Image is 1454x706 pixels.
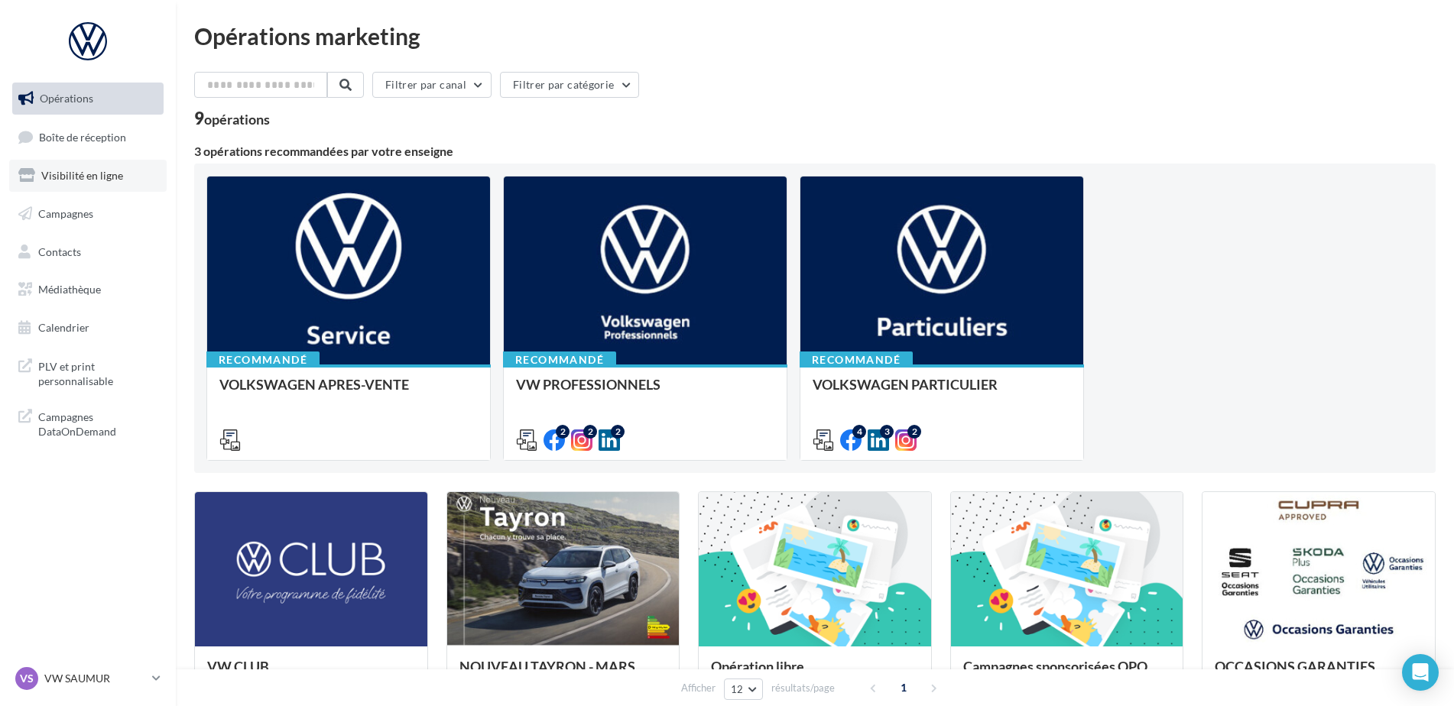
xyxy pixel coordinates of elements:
div: 9 [194,110,270,127]
span: Calendrier [38,321,89,334]
a: PLV et print personnalisable [9,350,167,395]
div: 4 [852,425,866,439]
div: Recommandé [800,351,913,368]
span: Campagnes sponsorisées OPO [963,658,1147,675]
span: 1 [891,675,916,700]
p: VW SAUMUR [44,671,146,686]
span: résultats/page [771,681,835,695]
div: opérations [204,112,270,126]
a: Calendrier [9,312,167,344]
span: Contacts [38,245,81,257]
div: Opérations marketing [194,24,1436,47]
span: VS [20,671,34,686]
div: 2 [583,425,597,439]
span: 12 [731,683,744,695]
span: VW PROFESSIONNELS [516,376,660,393]
span: Opérations [40,92,93,105]
span: Campagnes [38,207,93,220]
a: Contacts [9,236,167,268]
span: Afficher [681,681,716,695]
div: 3 opérations recommandées par votre enseigne [194,145,1436,157]
a: Visibilité en ligne [9,160,167,192]
a: VS VW SAUMUR [12,664,164,693]
span: Opération libre [711,658,804,675]
span: OCCASIONS GARANTIES [1215,658,1375,675]
div: Recommandé [206,351,320,368]
a: Opérations [9,83,167,115]
div: 2 [907,425,921,439]
span: VOLKSWAGEN PARTICULIER [813,376,998,393]
div: Open Intercom Messenger [1402,654,1439,691]
span: Visibilité en ligne [41,169,123,182]
div: 2 [611,425,625,439]
a: Campagnes DataOnDemand [9,400,167,445]
span: Médiathèque [38,283,101,296]
span: Campagnes DataOnDemand [38,406,157,439]
span: PLV et print personnalisable [38,356,157,389]
span: Boîte de réception [39,130,126,143]
a: Médiathèque [9,274,167,306]
button: Filtrer par canal [372,72,492,98]
button: 12 [724,678,763,700]
div: 2 [556,425,570,439]
button: Filtrer par catégorie [500,72,639,98]
a: Boîte de réception [9,121,167,154]
div: Recommandé [503,351,616,368]
div: 3 [880,425,894,439]
a: Campagnes [9,198,167,230]
span: VOLKSWAGEN APRES-VENTE [219,376,409,393]
span: VW CLUB [207,658,269,675]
